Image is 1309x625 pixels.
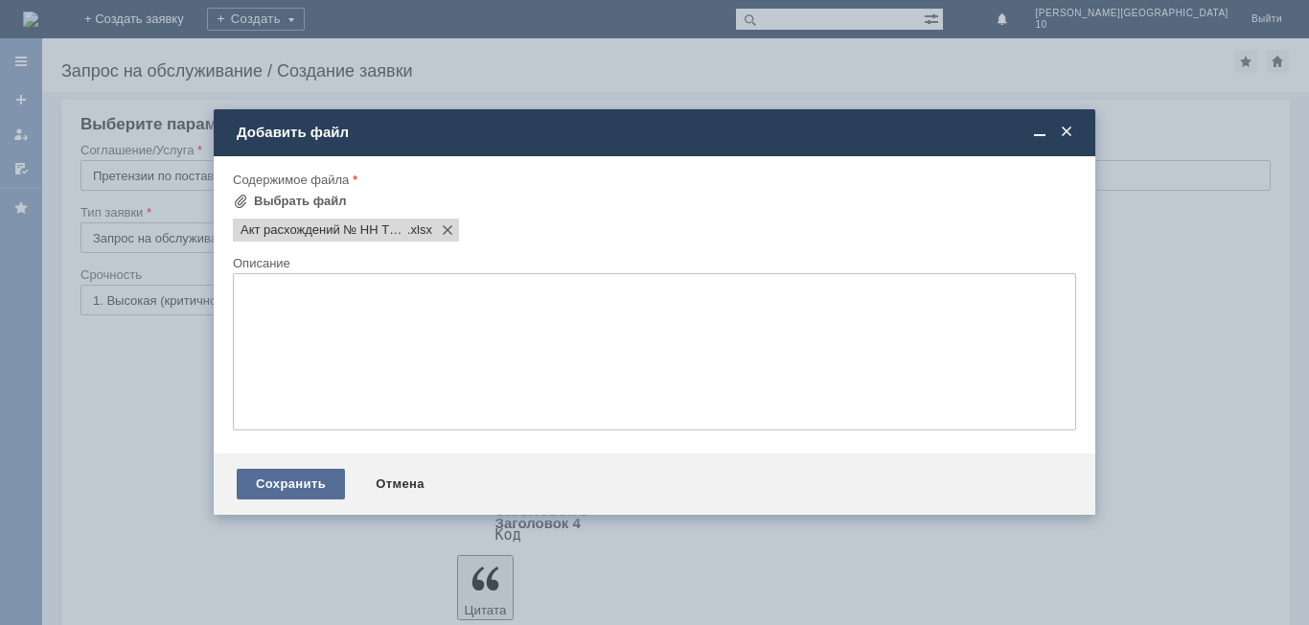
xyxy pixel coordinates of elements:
span: Акт расхождений № НН Т2-001129 от 14.09.2025 г..xlsx [407,222,432,238]
span: Акт расхождений № НН Т2-001129 от 14.09.2025 г..xlsx [241,222,407,238]
div: Добавить файл [237,124,1076,141]
div: Описание [233,257,1072,269]
div: Выбрать файл [254,194,347,209]
div: Добрый день. При приемке товара были обнаружены расхождения. Накладная № НН Т2-001129 от [DATE] А... [8,8,280,54]
div: Содержимое файла [233,174,1072,186]
span: Свернуть (Ctrl + M) [1030,124,1049,141]
span: Закрыть [1057,124,1076,141]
